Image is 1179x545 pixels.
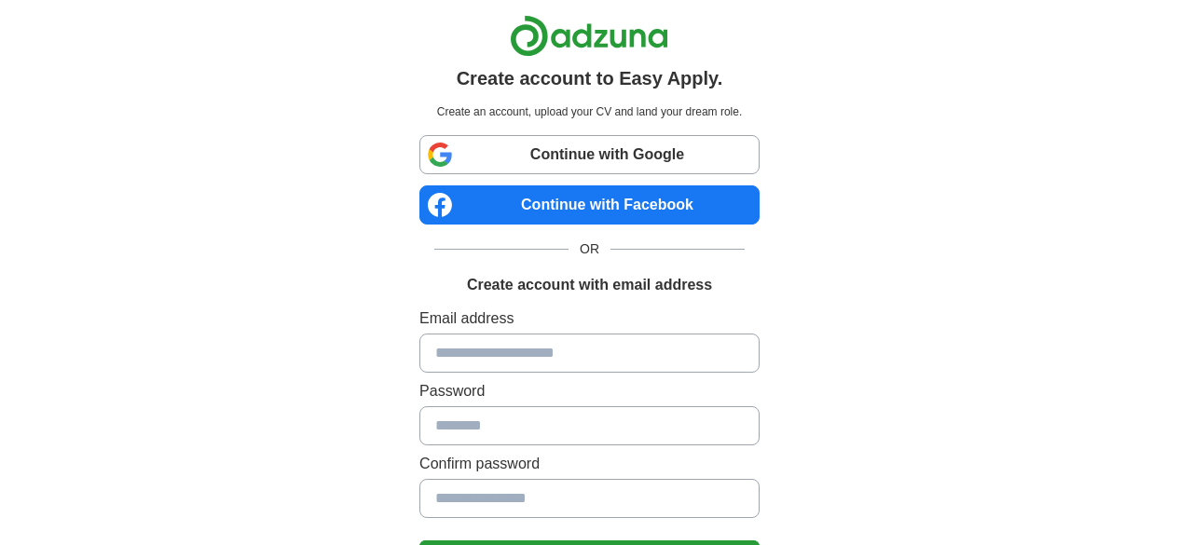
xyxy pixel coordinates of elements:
[419,185,760,225] a: Continue with Facebook
[569,239,610,259] span: OR
[419,135,760,174] a: Continue with Google
[419,453,760,475] label: Confirm password
[510,15,668,57] img: Adzuna logo
[467,274,712,296] h1: Create account with email address
[423,103,756,120] p: Create an account, upload your CV and land your dream role.
[457,64,723,92] h1: Create account to Easy Apply.
[419,307,760,330] label: Email address
[419,380,760,402] label: Password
